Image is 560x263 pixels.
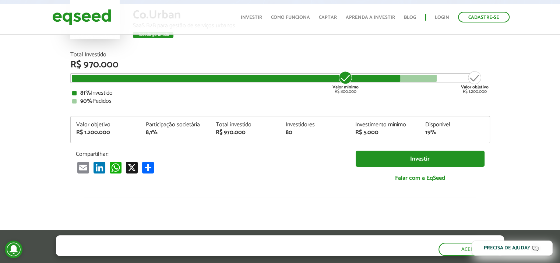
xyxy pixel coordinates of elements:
[285,122,344,128] div: Investidores
[80,96,92,106] strong: 90%
[404,15,416,20] a: Blog
[146,130,205,136] div: 8,1%
[76,122,135,128] div: Valor objetivo
[355,130,414,136] div: R$ 5.000
[319,15,337,20] a: Captar
[241,15,262,20] a: Investir
[146,122,205,128] div: Participação societária
[72,98,488,104] div: Pedidos
[56,235,323,247] h5: O site da EqSeed utiliza cookies para melhorar sua navegação.
[271,15,310,20] a: Como funciona
[346,15,395,20] a: Aprenda a investir
[356,151,485,167] a: Investir
[461,84,489,91] strong: Valor objetivo
[76,161,91,173] a: Email
[439,243,504,256] button: Aceitar
[92,161,107,173] a: LinkedIn
[435,15,449,20] a: Login
[141,161,155,173] a: Compartilhar
[70,60,490,70] div: R$ 970.000
[356,171,485,186] a: Falar com a EqSeed
[285,130,344,136] div: 80
[425,122,484,128] div: Disponível
[458,12,510,22] a: Cadastre-se
[153,249,238,256] a: política de privacidade e de cookies
[332,70,359,94] div: R$ 800.000
[332,84,359,91] strong: Valor mínimo
[216,130,275,136] div: R$ 970.000
[52,7,111,27] img: EqSeed
[216,122,275,128] div: Total investido
[72,90,488,96] div: Investido
[76,151,345,158] p: Compartilhar:
[108,161,123,173] a: WhatsApp
[355,122,414,128] div: Investimento mínimo
[70,52,490,58] div: Total Investido
[425,130,484,136] div: 19%
[76,130,135,136] div: R$ 1.200.000
[56,249,323,256] p: Ao clicar em "aceitar", você aceita nossa .
[80,88,91,98] strong: 81%
[133,32,173,38] div: Rodada garantida
[461,70,489,94] div: R$ 1.200.000
[124,161,139,173] a: X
